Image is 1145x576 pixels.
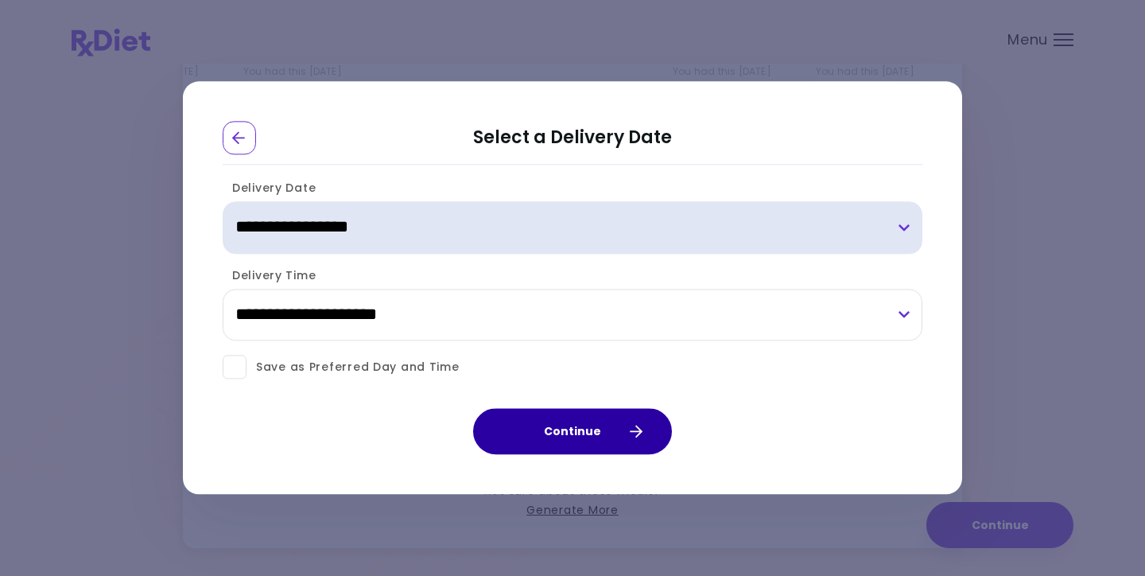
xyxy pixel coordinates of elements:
[223,121,922,165] h2: Select a Delivery Date
[473,409,672,455] button: Continue
[246,357,460,377] span: Save as Preferred Day and Time
[223,180,316,196] label: Delivery Date
[223,267,316,283] label: Delivery Time
[223,121,256,154] div: Go Back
